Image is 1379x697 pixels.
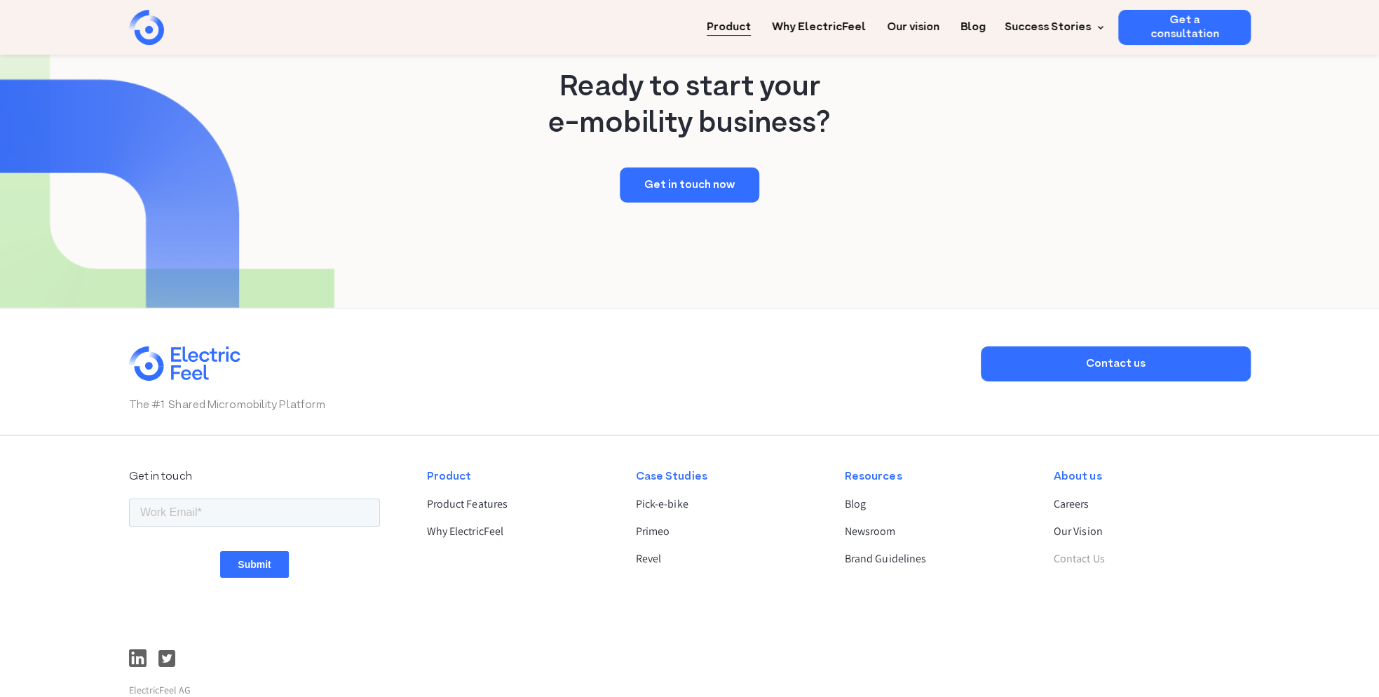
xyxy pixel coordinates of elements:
a: Contact Us [1054,550,1239,567]
div: Resources [844,468,1029,485]
a: Why ElectricFeel [772,10,866,36]
a: Get a consultation [1118,10,1251,45]
a: home [129,10,241,45]
div: Case Studies [635,468,820,485]
p: The #1 Shared Micromobility Platform [129,397,967,414]
div: Success Stories [1005,19,1091,36]
a: Blog [960,10,986,36]
div: Get in touch [129,468,380,485]
a: Contact us [981,346,1251,381]
a: Product Features [426,496,611,513]
a: Pick-e-bike [635,496,820,513]
a: Our vision [887,10,939,36]
a: Get in touch now [620,168,759,203]
a: Brand Guidelines [844,550,1029,567]
a: Newsroom [844,523,1029,540]
iframe: Form 1 [129,496,380,632]
a: Primeo [635,523,820,540]
a: Our Vision [1054,523,1239,540]
a: Careers [1054,496,1239,513]
div: Product [426,468,611,485]
a: Why ElectricFeel [426,523,611,540]
a: Blog [844,496,1029,513]
h2: Ready to start your e-mobility business? [129,72,1251,141]
iframe: Chatbot [1286,604,1359,677]
a: Product [707,10,751,36]
div: About us [1054,468,1239,485]
div: Success Stories [996,10,1108,45]
a: Revel [635,550,820,567]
